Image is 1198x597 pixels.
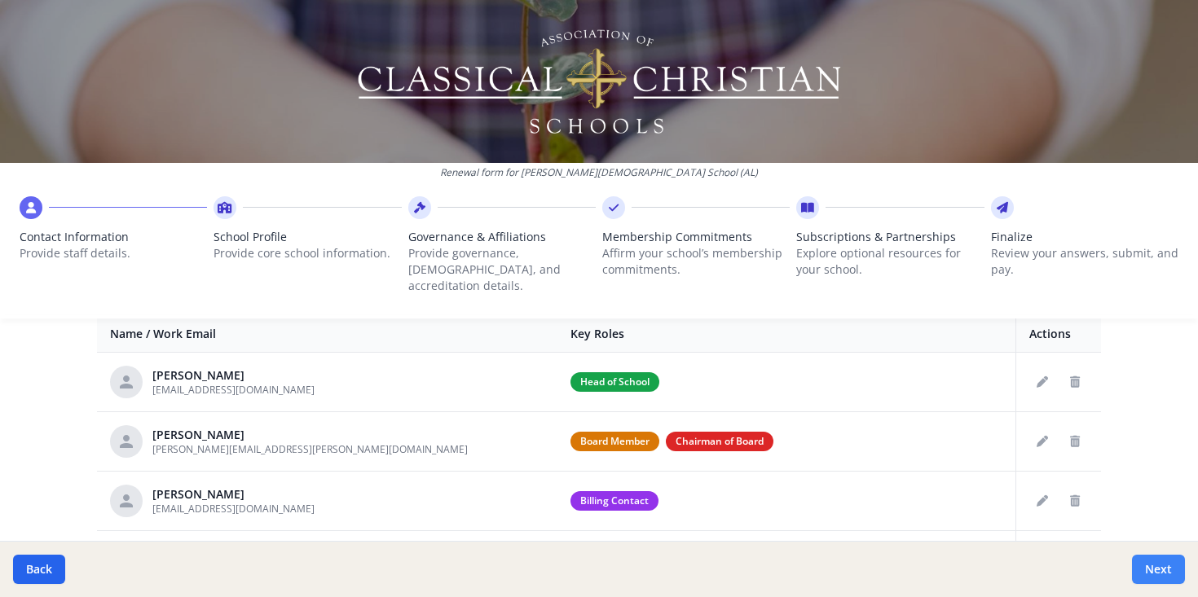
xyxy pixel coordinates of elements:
button: Next [1132,555,1185,584]
p: Explore optional resources for your school. [796,245,984,278]
span: Board Member [570,432,659,451]
span: Chairman of Board [666,432,773,451]
button: Back [13,555,65,584]
th: Actions [1016,316,1102,353]
th: Key Roles [557,316,1016,353]
span: Billing Contact [570,491,658,511]
button: Delete staff [1062,488,1088,514]
span: [EMAIL_ADDRESS][DOMAIN_NAME] [152,383,315,397]
span: Finalize [991,229,1178,245]
div: [PERSON_NAME] [152,427,468,443]
p: Affirm your school’s membership commitments. [602,245,790,278]
span: Contact Information [20,229,207,245]
span: Governance & Affiliations [408,229,596,245]
p: Review your answers, submit, and pay. [991,245,1178,278]
p: Provide staff details. [20,245,207,261]
button: Edit staff [1029,488,1055,514]
th: Name / Work Email [97,316,557,353]
span: [PERSON_NAME][EMAIL_ADDRESS][PERSON_NAME][DOMAIN_NAME] [152,442,468,456]
span: School Profile [214,229,401,245]
button: Delete staff [1062,369,1088,395]
p: Provide core school information. [214,245,401,261]
div: [PERSON_NAME] [152,486,315,503]
span: Subscriptions & Partnerships [796,229,984,245]
span: Head of School [570,372,659,392]
span: Membership Commitments [602,229,790,245]
p: Provide governance, [DEMOGRAPHIC_DATA], and accreditation details. [408,245,596,294]
div: [PERSON_NAME] [152,367,315,384]
button: Delete staff [1062,428,1088,454]
span: [EMAIL_ADDRESS][DOMAIN_NAME] [152,502,315,516]
button: Edit staff [1029,369,1055,395]
button: Edit staff [1029,428,1055,454]
img: Logo [355,24,843,138]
